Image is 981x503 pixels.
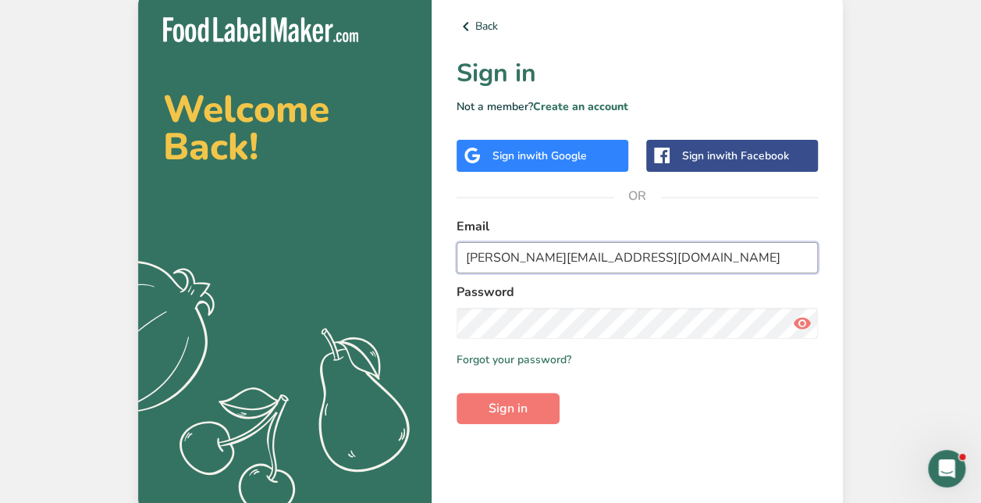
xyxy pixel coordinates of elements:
[489,399,528,418] span: Sign in
[533,99,628,114] a: Create an account
[457,217,818,236] label: Email
[457,17,818,36] a: Back
[492,148,587,164] div: Sign in
[682,148,789,164] div: Sign in
[163,91,407,166] h2: Welcome Back!
[457,55,818,92] h1: Sign in
[457,351,571,368] a: Forgot your password?
[526,148,587,163] span: with Google
[457,242,818,273] input: Enter Your Email
[457,283,818,301] label: Password
[928,450,965,487] iframe: Intercom live chat
[163,17,358,43] img: Food Label Maker
[457,98,818,115] p: Not a member?
[716,148,789,163] span: with Facebook
[457,393,560,424] button: Sign in
[614,173,661,219] span: OR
